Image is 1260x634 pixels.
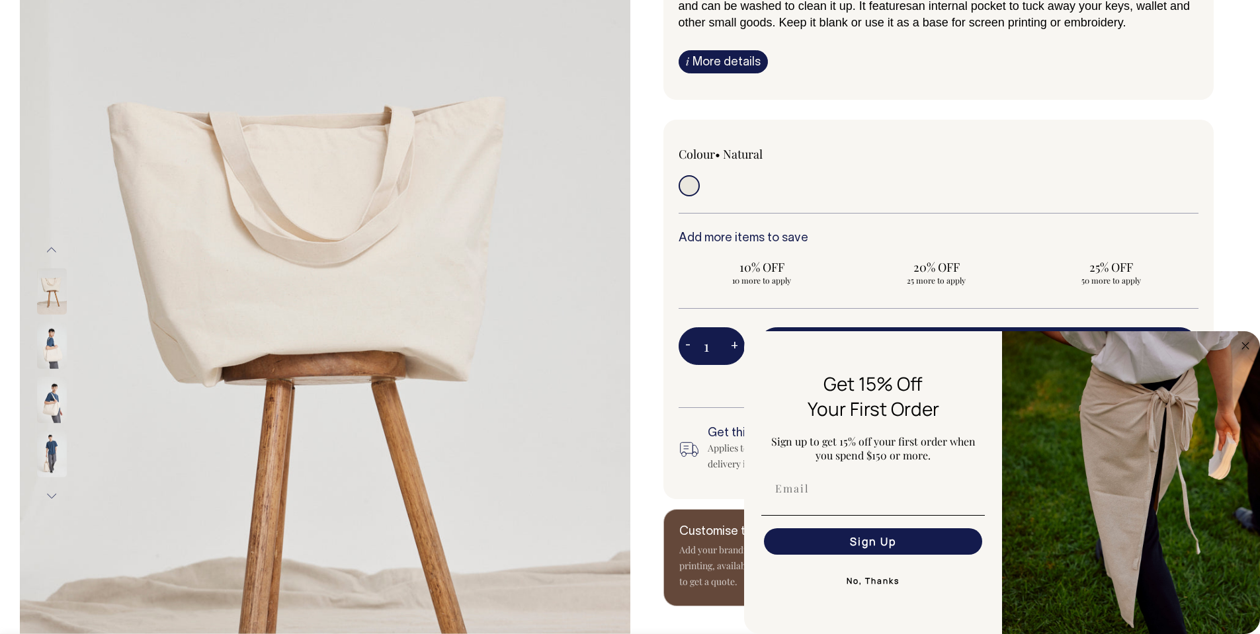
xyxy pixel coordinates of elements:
[42,481,62,511] button: Next
[860,259,1013,275] span: 20% OFF
[1002,331,1260,634] img: 5e34ad8f-4f05-4173-92a8-ea475ee49ac9.jpeg
[679,333,697,360] button: -
[761,568,985,594] button: No, Thanks
[1028,255,1195,290] input: 25% OFF 50 more to apply
[1034,275,1188,286] span: 50 more to apply
[860,275,1013,286] span: 25 more to apply
[708,427,963,440] h6: Get this by [DATE]
[764,475,982,502] input: Email
[758,327,1199,364] button: Add to bill —AUD30.00
[1238,338,1253,354] button: Close dialog
[37,431,67,477] img: natural
[771,434,976,462] span: Sign up to get 15% off your first order when you spend $150 or more.
[685,259,839,275] span: 10% OFF
[1034,259,1188,275] span: 25% OFF
[808,396,939,421] span: Your First Order
[686,54,689,68] span: i
[42,235,62,264] button: Previous
[744,331,1260,634] div: FLYOUT Form
[37,323,67,369] img: natural
[724,333,745,360] button: +
[679,526,891,539] h6: Customise this product
[853,255,1020,290] input: 20% OFF 25 more to apply
[708,440,963,472] div: Applies to orders delivered in Australian metro areas. For all delivery information, .
[764,528,982,555] button: Sign Up
[679,50,768,73] a: iMore details
[823,371,923,396] span: Get 15% Off
[679,542,891,590] p: Add your branding with embroidery and screen printing, available on quantities over 25. Contact u...
[679,232,1199,245] h6: Add more items to save
[37,268,67,315] img: natural
[679,255,845,290] input: 10% OFF 10 more to apply
[761,515,985,516] img: underline
[723,146,763,162] label: Natural
[679,146,887,162] div: Colour
[715,146,720,162] span: •
[685,275,839,286] span: 10 more to apply
[37,377,67,423] img: natural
